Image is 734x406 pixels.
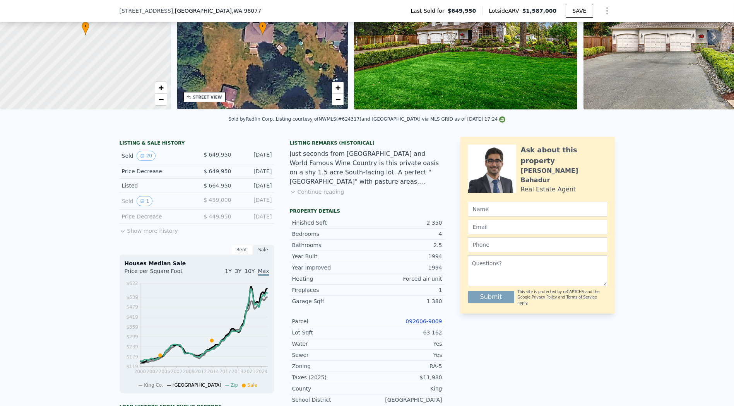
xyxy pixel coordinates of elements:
[499,116,505,123] img: NWMLS Logo
[292,385,367,392] div: County
[126,344,138,350] tspan: $239
[204,183,231,189] span: $ 664,950
[120,140,274,148] div: LISTING & SALE HISTORY
[204,197,231,203] span: $ 439,000
[521,166,607,185] div: [PERSON_NAME] Bahadur
[292,230,367,238] div: Bedrooms
[367,230,442,238] div: 4
[292,317,367,325] div: Parcel
[522,8,557,14] span: $1,587,000
[137,151,156,161] button: View historical data
[126,364,138,370] tspan: $119
[253,245,274,255] div: Sale
[204,168,231,174] span: $ 649,950
[126,334,138,339] tspan: $299
[204,152,231,158] span: $ 649,950
[231,382,238,388] span: Zip
[290,208,445,214] div: Property details
[292,219,367,227] div: Finished Sqft
[566,4,593,18] button: SAVE
[367,374,442,381] div: $11,980
[146,369,158,374] tspan: 2002
[244,369,256,374] tspan: 2021
[367,351,442,359] div: Yes
[158,83,163,92] span: +
[126,304,138,310] tspan: $479
[292,396,367,404] div: School District
[332,82,344,94] a: Zoom in
[219,369,231,374] tspan: 2017
[256,369,268,374] tspan: 2024
[532,295,557,299] a: Privacy Policy
[292,241,367,249] div: Bathrooms
[126,281,138,286] tspan: $622
[290,188,344,196] button: Continue reading
[231,369,243,374] tspan: 2019
[195,369,207,374] tspan: 2012
[155,94,167,105] a: Zoom out
[448,7,476,15] span: $649,950
[231,245,253,255] div: Rent
[120,224,178,235] button: Show more history
[367,329,442,336] div: 63 162
[238,182,272,189] div: [DATE]
[245,268,255,274] span: 10Y
[229,116,276,122] div: Sold by Redfin Corp. .
[134,369,146,374] tspan: 2000
[367,264,442,271] div: 1994
[259,22,267,35] div: •
[367,241,442,249] div: 2.5
[125,259,269,267] div: Houses Median Sale
[292,351,367,359] div: Sewer
[292,362,367,370] div: Zoning
[290,149,445,186] div: Just seconds from [GEOGRAPHIC_DATA] and World Famous Wine Country is this private oasis on a shy ...
[137,196,153,206] button: View historical data
[521,145,607,166] div: Ask about this property
[122,213,191,220] div: Price Decrease
[125,267,197,280] div: Price per Square Foot
[367,297,442,305] div: 1 380
[183,369,195,374] tspan: 2009
[247,382,257,388] span: Sale
[238,213,272,220] div: [DATE]
[521,185,576,194] div: Real Estate Agent
[292,252,367,260] div: Year Built
[173,382,221,388] span: [GEOGRAPHIC_DATA]
[238,167,272,175] div: [DATE]
[126,354,138,360] tspan: $179
[259,23,267,30] span: •
[599,3,615,19] button: Show Options
[232,8,261,14] span: , WA 98077
[405,318,442,324] a: 092606-9009
[225,268,231,274] span: 1Y
[292,286,367,294] div: Fireplaces
[367,396,442,404] div: [GEOGRAPHIC_DATA]
[122,182,191,189] div: Listed
[126,295,138,300] tspan: $539
[82,23,89,30] span: •
[258,268,269,276] span: Max
[126,324,138,330] tspan: $359
[292,329,367,336] div: Lot Sqft
[238,196,272,206] div: [DATE]
[126,314,138,320] tspan: $419
[238,151,272,161] div: [DATE]
[367,219,442,227] div: 2 350
[367,286,442,294] div: 1
[335,94,340,104] span: −
[155,82,167,94] a: Zoom in
[468,237,607,252] input: Phone
[411,7,448,15] span: Last Sold for
[122,151,191,161] div: Sold
[468,220,607,234] input: Email
[120,7,173,15] span: [STREET_ADDRESS]
[468,202,607,217] input: Name
[335,83,340,92] span: +
[367,362,442,370] div: RA-5
[292,297,367,305] div: Garage Sqft
[292,340,367,348] div: Water
[292,374,367,381] div: Taxes (2025)
[144,382,163,388] span: King Co.
[468,291,515,303] button: Submit
[122,196,191,206] div: Sold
